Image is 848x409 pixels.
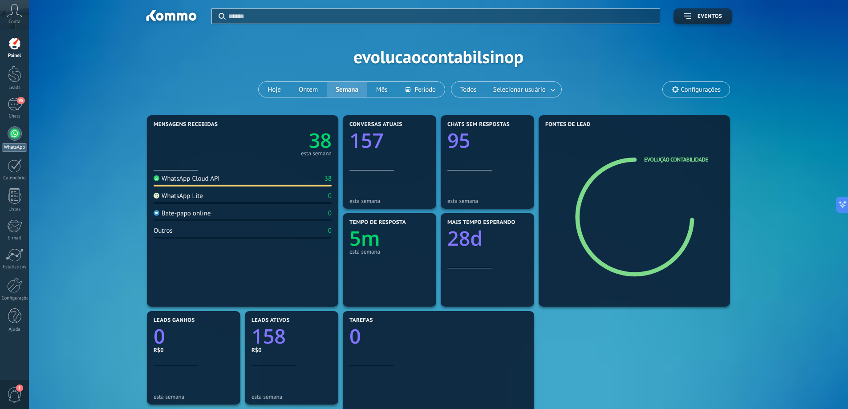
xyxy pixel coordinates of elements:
span: Tempo de resposta [349,219,406,226]
span: Leads ganhos [154,317,195,324]
div: R$0 [252,346,332,354]
img: WhatsApp Lite [154,193,159,198]
img: WhatsApp Cloud API [154,175,159,181]
span: Configurações [681,86,721,93]
div: R$0 [154,346,234,354]
text: 0 [349,323,361,350]
div: 0 [328,192,332,200]
div: Leads [2,85,28,91]
img: Bate-papo online [154,210,159,216]
span: Tarefas [349,317,373,324]
div: esta semana [252,393,332,400]
span: Chats sem respostas [447,121,510,128]
button: Período [397,82,445,97]
div: esta semana [154,393,234,400]
div: Ajuda [2,327,28,332]
span: Fontes de lead [545,121,591,128]
text: 38 [309,127,332,154]
div: Estatísticas [2,264,28,270]
button: Todos [451,82,486,97]
a: 0 [154,323,234,350]
div: WhatsApp Cloud API [154,174,220,183]
div: Chats [2,113,28,119]
text: 5m [349,225,380,252]
div: 0 [328,209,332,218]
text: 28d [447,225,483,252]
div: 38 [325,174,332,183]
button: Semana [327,82,367,97]
span: 95 [17,97,24,104]
button: Selecionar usuário [486,82,561,97]
div: WhatsApp [2,143,27,152]
text: 158 [252,323,286,350]
a: Evolução Contabilidade [644,156,708,163]
div: Calendário [2,175,28,181]
span: 1 [16,385,23,392]
button: Eventos [674,8,732,24]
text: 0 [154,323,165,350]
span: Eventos [698,13,722,20]
span: Selecionar usuário [491,84,548,96]
a: 28d [447,225,527,252]
span: Mensagens recebidas [154,121,218,128]
text: 95 [447,127,470,154]
div: Configurações [2,296,28,301]
button: Ontem [290,82,327,97]
div: esta semana [349,248,430,255]
div: esta semana [301,151,332,156]
div: Painel [2,53,28,59]
div: Listas [2,207,28,212]
div: Bate-papo online [154,209,211,218]
div: esta semana [447,198,527,204]
span: Conta [8,19,20,25]
button: Hoje [259,82,290,97]
span: Leads ativos [252,317,290,324]
a: 0 [349,323,527,350]
span: Mais tempo esperando [447,219,515,226]
div: E-mail [2,235,28,241]
button: Mês [367,82,397,97]
div: esta semana [349,198,430,204]
div: WhatsApp Lite [154,192,203,200]
a: 158 [252,323,332,350]
a: 38 [243,127,332,154]
div: Outros [154,227,173,235]
text: 157 [349,127,384,154]
span: Conversas atuais [349,121,402,128]
div: 0 [328,227,332,235]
